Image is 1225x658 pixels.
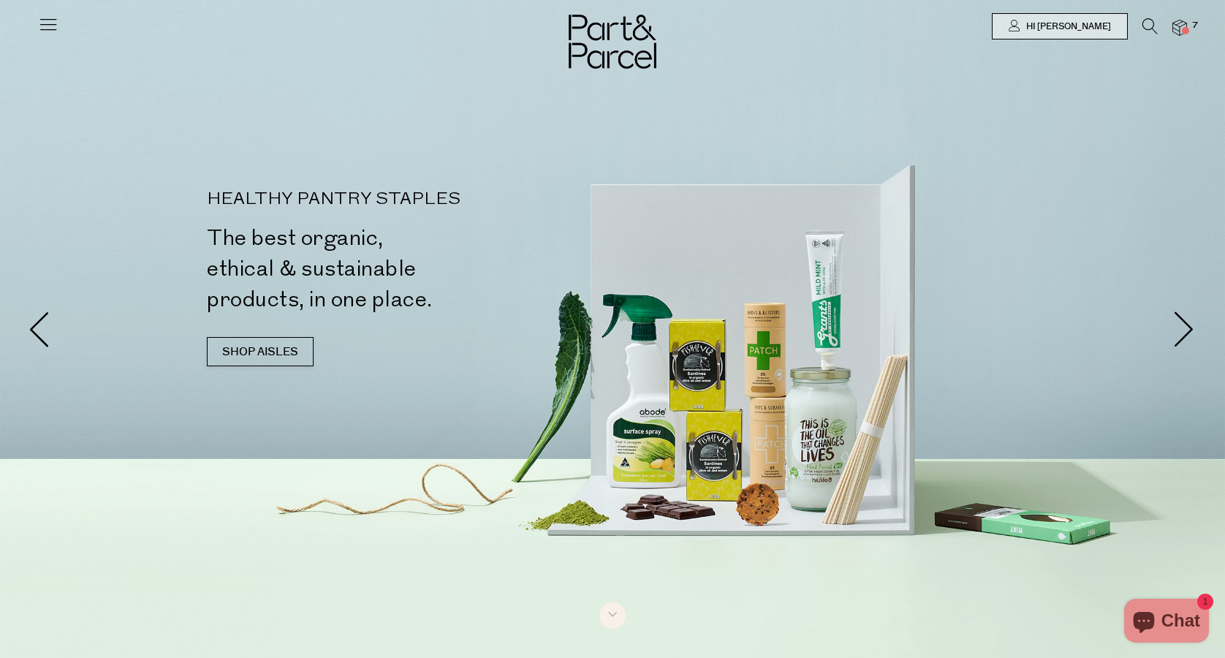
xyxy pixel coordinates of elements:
img: Part&Parcel [569,15,656,69]
a: SHOP AISLES [207,337,314,366]
span: Hi [PERSON_NAME] [1023,20,1111,33]
a: 7 [1172,20,1187,35]
a: Hi [PERSON_NAME] [992,13,1128,39]
span: 7 [1188,19,1202,32]
h2: The best organic, ethical & sustainable products, in one place. [207,223,618,315]
inbox-online-store-chat: Shopify online store chat [1120,599,1213,646]
p: HEALTHY PANTRY STAPLES [207,191,618,208]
